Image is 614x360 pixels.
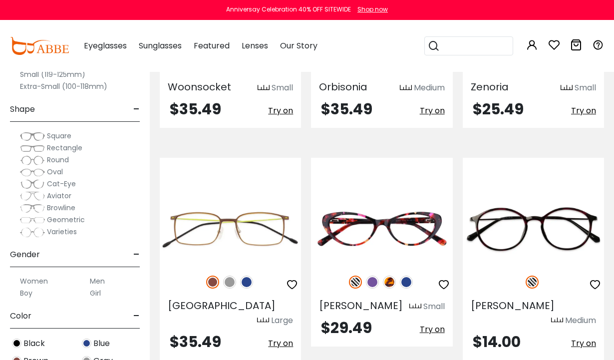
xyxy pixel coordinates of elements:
img: Browline.png [20,203,45,213]
img: Varieties.png [20,227,45,238]
img: Gray [223,276,236,289]
span: $25.49 [473,98,524,120]
button: Try on [420,321,445,339]
label: Small (119-125mm) [20,68,85,80]
span: Rectangle [47,143,82,153]
div: Large [271,315,293,327]
span: [PERSON_NAME] [319,299,403,313]
img: size ruler [561,84,573,92]
label: Men [90,275,105,287]
label: Women [20,275,48,287]
img: Blue [400,276,413,289]
span: $14.00 [473,331,521,353]
span: Try on [268,338,293,349]
span: Cat-Eye [47,179,76,189]
span: Varieties [47,227,77,237]
button: Try on [571,102,596,120]
span: Gender [10,243,40,267]
img: Geometric.png [20,215,45,225]
img: Round.png [20,155,45,165]
button: Try on [268,102,293,120]
img: Rectangle.png [20,143,45,153]
div: Shop now [357,5,388,14]
img: Aviator.png [20,191,45,201]
button: Try on [268,335,293,353]
img: Pattern Adela - Combination ,Light Weight [463,194,604,265]
img: Square.png [20,131,45,141]
div: Small [272,82,293,94]
span: Black [23,338,45,350]
div: Small [575,82,596,94]
img: Pattern Elena - Acetate ,Universal Bridge Fit [311,194,452,265]
span: Try on [420,324,445,335]
div: Small [423,301,445,313]
span: $29.49 [321,317,372,339]
span: [PERSON_NAME] [471,299,555,313]
span: Aviator [47,191,71,201]
span: $35.49 [321,98,372,120]
span: - [133,97,140,121]
span: Shape [10,97,35,121]
img: size ruler [258,84,270,92]
img: Brown [206,276,219,289]
div: Medium [414,82,445,94]
img: size ruler [257,317,269,325]
img: abbeglasses.com [10,37,69,55]
span: Our Story [280,40,317,51]
span: Woonsocket [168,80,231,94]
span: Browline [47,203,75,213]
img: Cat-Eye.png [20,179,45,189]
img: size ruler [400,84,412,92]
span: Oval [47,167,63,177]
img: size ruler [551,317,563,325]
img: size ruler [409,303,421,311]
span: Try on [571,338,596,349]
button: Try on [571,335,596,353]
span: - [133,304,140,328]
span: Round [47,155,69,165]
span: Featured [194,40,230,51]
span: Eyeglasses [84,40,127,51]
span: Try on [571,105,596,116]
button: Try on [420,102,445,120]
img: Blue [240,276,253,289]
span: Color [10,304,31,328]
img: Pattern [349,276,362,289]
img: Black [12,339,21,348]
img: Purple [366,276,379,289]
span: Try on [420,105,445,116]
span: Lenses [242,40,268,51]
div: Anniversay Celebration 40% OFF SITEWIDE [226,5,351,14]
span: Geometric [47,215,85,225]
img: Pattern [526,276,539,289]
a: Shop now [352,5,388,13]
label: Extra-Small (100-118mm) [20,80,107,92]
span: $35.49 [170,331,221,353]
label: Girl [90,287,101,299]
label: Boy [20,287,32,299]
span: Square [47,131,71,141]
div: Medium [565,315,596,327]
span: - [133,243,140,267]
span: $35.49 [170,98,221,120]
img: Oval.png [20,167,45,177]
span: Try on [268,105,293,116]
span: Orbisonia [319,80,367,94]
img: Leopard [383,276,396,289]
span: [GEOGRAPHIC_DATA] [168,299,276,313]
img: Blue [82,339,91,348]
img: Brown Philadelphia - Combination ,Adjust Nose Pads [160,194,301,265]
span: Blue [93,338,110,350]
span: Zenoria [471,80,509,94]
span: Sunglasses [139,40,182,51]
